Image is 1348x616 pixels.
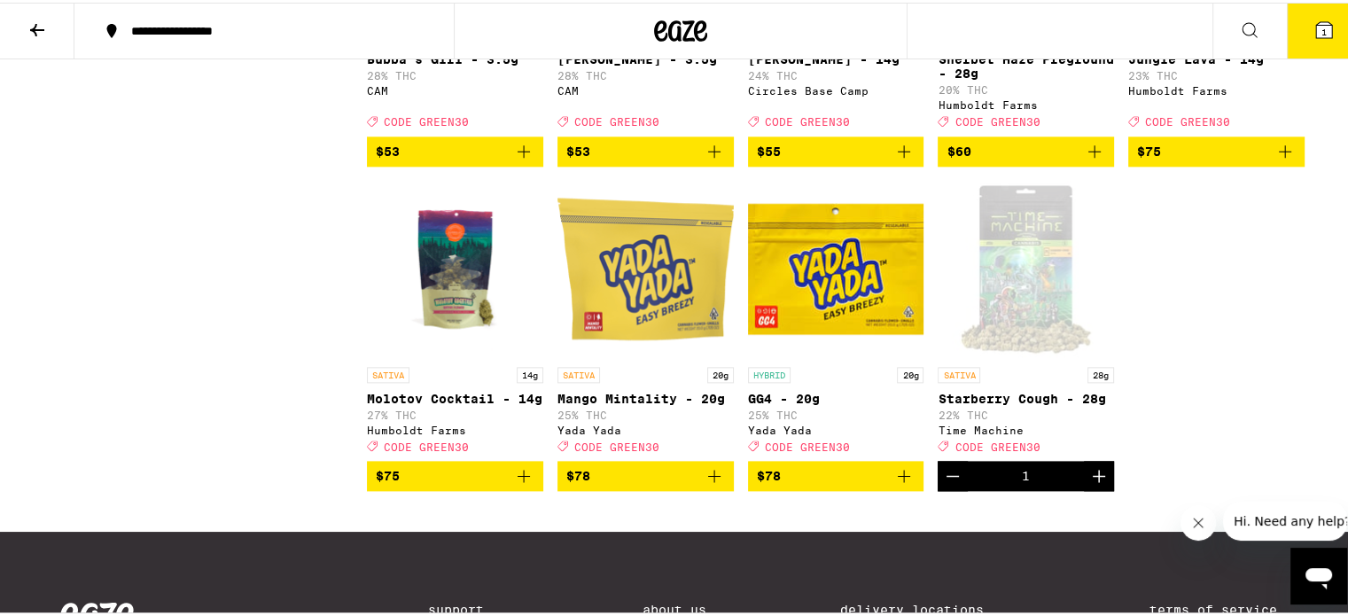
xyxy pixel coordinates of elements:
p: 20g [707,364,734,380]
span: 1 [1321,24,1327,35]
p: 23% THC [1128,67,1305,79]
span: $53 [566,142,590,156]
img: Yada Yada - Mango Mintality - 20g [557,178,734,355]
img: Yada Yada - GG4 - 20g [748,178,924,355]
p: Jungle Lava - 14g [1128,50,1305,64]
span: Hi. Need any help? [11,12,128,27]
a: Open page for GG4 - 20g from Yada Yada [748,178,924,458]
p: 28g [1087,364,1114,380]
button: Add to bag [1128,134,1305,164]
span: CODE GREEN30 [574,438,659,449]
p: Starberry Cough - 28g [938,389,1114,403]
div: Time Machine [938,422,1114,433]
span: CODE GREEN30 [384,113,469,125]
div: Yada Yada [557,422,734,433]
button: Add to bag [557,134,734,164]
p: Bubba's Girl - 3.5g [367,50,543,64]
p: SATIVA [938,364,980,380]
div: Yada Yada [748,422,924,433]
p: SATIVA [557,364,600,380]
p: 25% THC [557,407,734,418]
img: Humboldt Farms - Molotov Cocktail - 14g [367,178,543,355]
span: $55 [757,142,781,156]
p: GG4 - 20g [748,389,924,403]
span: $53 [376,142,400,156]
a: Open page for Mango Mintality - 20g from Yada Yada [557,178,734,458]
button: Add to bag [748,134,924,164]
p: HYBRID [748,364,791,380]
div: 1 [1022,466,1030,480]
p: 20g [897,364,923,380]
p: [PERSON_NAME] - 14g [748,50,924,64]
a: Open page for Starberry Cough - 28g from Time Machine [938,178,1114,458]
p: 24% THC [748,67,924,79]
span: CODE GREEN30 [955,113,1040,125]
span: CODE GREEN30 [955,438,1040,449]
span: CODE GREEN30 [574,113,659,125]
a: Delivery Locations [840,600,1016,614]
span: $78 [757,466,781,480]
p: 20% THC [938,82,1114,93]
p: Molotov Cocktail - 14g [367,389,543,403]
p: [PERSON_NAME] - 3.5g [557,50,734,64]
p: 22% THC [938,407,1114,418]
a: Support [428,600,508,614]
p: 14g [517,364,543,380]
div: CAM [367,82,543,94]
p: Mango Mintality - 20g [557,389,734,403]
a: About Us [643,600,706,614]
span: $75 [1137,142,1161,156]
span: CODE GREEN30 [765,113,850,125]
div: Humboldt Farms [938,97,1114,108]
button: Add to bag [367,458,543,488]
p: 28% THC [367,67,543,79]
span: CODE GREEN30 [765,438,850,449]
span: $78 [566,466,590,480]
iframe: Button to launch messaging window [1290,545,1347,602]
p: 25% THC [748,407,924,418]
iframe: Close message [1180,503,1216,538]
span: CODE GREEN30 [384,438,469,449]
span: CODE GREEN30 [1145,113,1230,125]
p: 28% THC [557,67,734,79]
p: 27% THC [367,407,543,418]
div: Circles Base Camp [748,82,924,94]
iframe: Message from company [1223,499,1347,538]
div: CAM [557,82,734,94]
button: Decrement [938,458,968,488]
span: $75 [376,466,400,480]
p: Sherbet Haze Preground - 28g [938,50,1114,78]
button: Add to bag [938,134,1114,164]
a: Terms of Service [1149,600,1301,614]
div: Humboldt Farms [367,422,543,433]
p: SATIVA [367,364,409,380]
button: Add to bag [748,458,924,488]
div: Humboldt Farms [1128,82,1305,94]
button: Add to bag [367,134,543,164]
a: Open page for Molotov Cocktail - 14g from Humboldt Farms [367,178,543,458]
span: $60 [947,142,970,156]
button: Add to bag [557,458,734,488]
button: Increment [1084,458,1114,488]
